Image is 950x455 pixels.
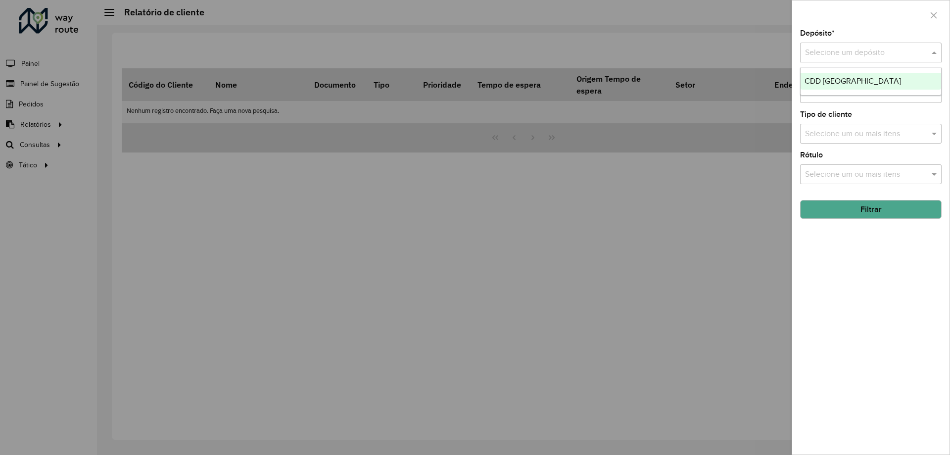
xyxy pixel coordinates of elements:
[805,77,901,85] span: CDD [GEOGRAPHIC_DATA]
[800,27,835,39] label: Depósito
[800,67,942,96] ng-dropdown-panel: Options list
[800,149,823,161] label: Rótulo
[800,108,852,120] label: Tipo de cliente
[800,200,942,219] button: Filtrar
